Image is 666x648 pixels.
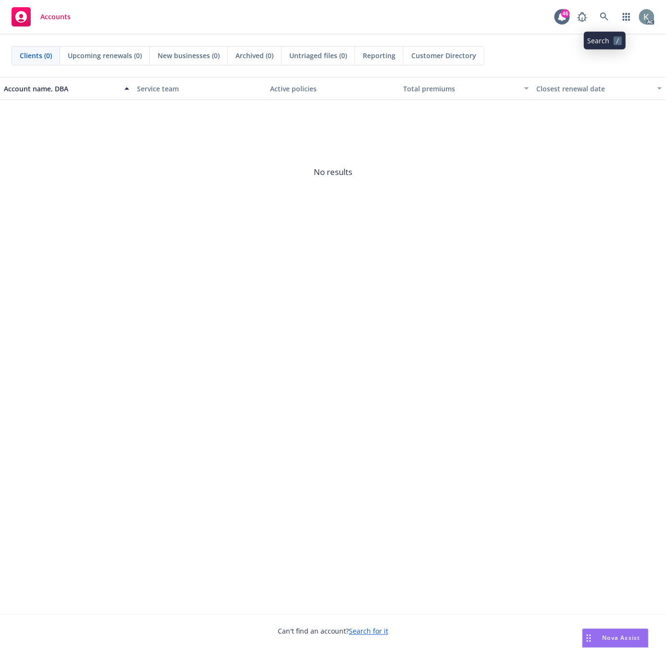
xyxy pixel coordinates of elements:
span: Untriaged files (0) [289,50,347,61]
div: Service team [137,84,262,94]
button: Nova Assist [582,629,649,648]
button: Closest renewal date [533,77,666,100]
a: Search [595,7,614,26]
button: Total premiums [400,77,533,100]
div: Account name, DBA [4,84,119,94]
a: Switch app [617,7,636,26]
span: New businesses (0) [158,50,220,61]
a: Accounts [8,3,74,30]
span: Customer Directory [411,50,476,61]
span: Can't find an account? [278,626,388,636]
div: Closest renewal date [537,84,652,94]
div: Drag to move [583,629,595,648]
span: Accounts [40,13,71,21]
div: Active policies [270,84,395,94]
div: Total premiums [404,84,518,94]
div: 46 [561,9,570,18]
a: Search for it [349,627,388,636]
span: Upcoming renewals (0) [68,50,142,61]
button: Service team [133,77,266,100]
span: Nova Assist [603,634,641,642]
span: Clients (0) [20,50,52,61]
button: Active policies [266,77,399,100]
span: Archived (0) [235,50,273,61]
span: Reporting [363,50,395,61]
a: Report a Bug [573,7,592,26]
img: photo [639,9,654,25]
